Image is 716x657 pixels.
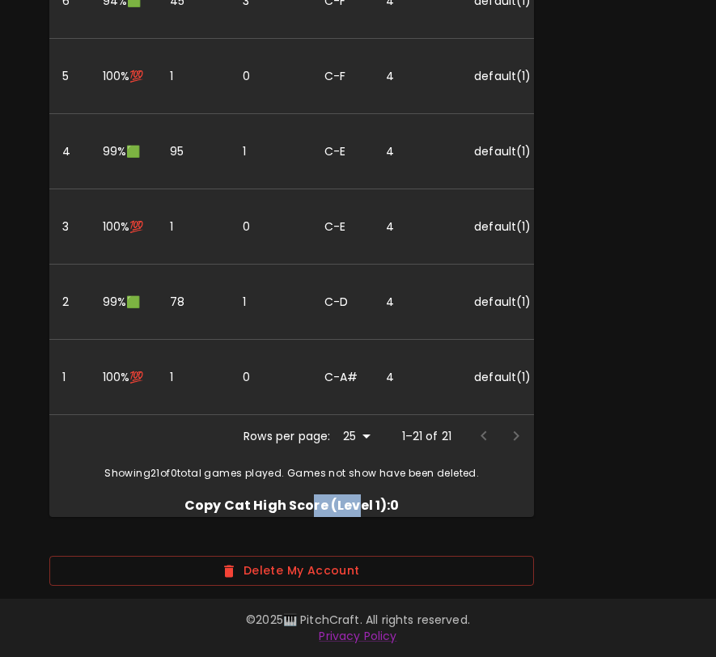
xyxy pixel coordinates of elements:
td: 2 [49,265,89,340]
td: 99 % 🟩 [90,114,157,189]
div: 25 [337,425,375,448]
td: 78 [157,265,230,340]
td: 4 [49,114,89,189]
td: default ( 1 ) [461,265,551,340]
td: 100 % 💯 [90,189,157,265]
td: 1 [157,189,230,265]
a: Privacy Policy [319,628,396,644]
td: C-F [311,39,373,114]
td: 100 % 💯 [90,340,157,415]
td: 95 [157,114,230,189]
td: 0 [230,340,311,415]
td: 1 [230,114,311,189]
td: 1 [230,265,311,340]
td: 99 % 🟩 [90,265,157,340]
h6: Copy Cat High Score (Level 1): 0 [49,494,534,517]
td: C-E [311,189,373,265]
span: Showing 21 of 0 total games played. Games not show have been deleted. [49,465,534,481]
td: 1 [157,340,230,415]
td: 1 [157,39,230,114]
td: default ( 1 ) [461,189,551,265]
td: 100 % 💯 [90,39,157,114]
td: C-D [311,265,373,340]
p: Rows per page: [244,428,330,444]
td: 4 [373,39,461,114]
td: 4 [373,114,461,189]
td: default ( 1 ) [461,114,551,189]
td: 0 [230,39,311,114]
td: default ( 1 ) [461,340,551,415]
td: 4 [373,189,461,265]
p: © 2025 🎹 PitchCraft. All rights reserved. [19,612,697,628]
p: 1–21 of 21 [402,428,452,444]
td: 3 [49,189,89,265]
td: 4 [373,340,461,415]
td: C-E [311,114,373,189]
td: 1 [49,340,89,415]
td: 4 [373,265,461,340]
td: default ( 1 ) [461,39,551,114]
td: 0 [230,189,311,265]
button: Delete My Account [49,556,534,586]
td: 5 [49,39,89,114]
td: C-A# [311,340,373,415]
